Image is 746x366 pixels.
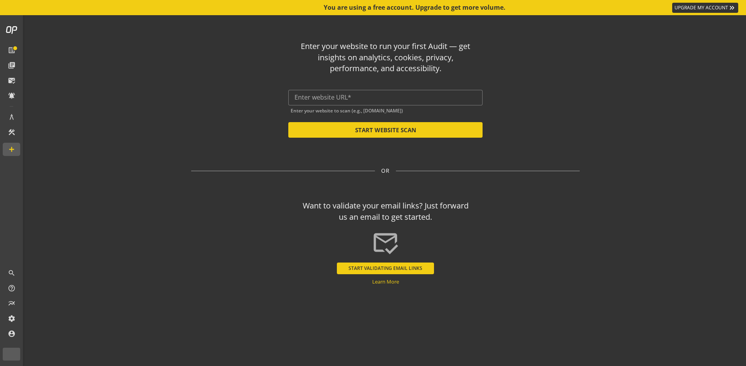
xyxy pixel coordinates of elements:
[8,145,16,153] mat-icon: add
[8,315,16,322] mat-icon: settings
[8,330,16,338] mat-icon: account_circle
[299,200,472,222] div: Want to validate your email links? Just forward us an email to get started.
[8,113,16,121] mat-icon: architecture
[299,41,472,74] div: Enter your website to run your first Audit — get insights on analytics, cookies, privacy, perform...
[295,94,476,101] input: Enter website URL*
[291,106,403,114] mat-hint: Enter your website to scan (e.g., [DOMAIN_NAME])
[381,167,390,175] span: OR
[8,61,16,69] mat-icon: library_books
[372,278,399,285] a: Learn More
[728,4,736,12] mat-icon: keyboard_double_arrow_right
[8,269,16,277] mat-icon: search
[8,77,16,84] mat-icon: mark_email_read
[8,128,16,136] mat-icon: construction
[337,263,434,274] button: START VALIDATING EMAIL LINKS
[672,3,738,13] a: UPGRADE MY ACCOUNT
[288,122,483,138] button: START WEBSITE SCAN
[8,46,16,54] mat-icon: list_alt
[8,284,16,292] mat-icon: help_outline
[324,3,506,12] div: You are using a free account. Upgrade to get more volume.
[8,92,16,100] mat-icon: notifications_active
[372,229,399,256] mat-icon: mark_email_read
[8,299,16,307] mat-icon: multiline_chart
